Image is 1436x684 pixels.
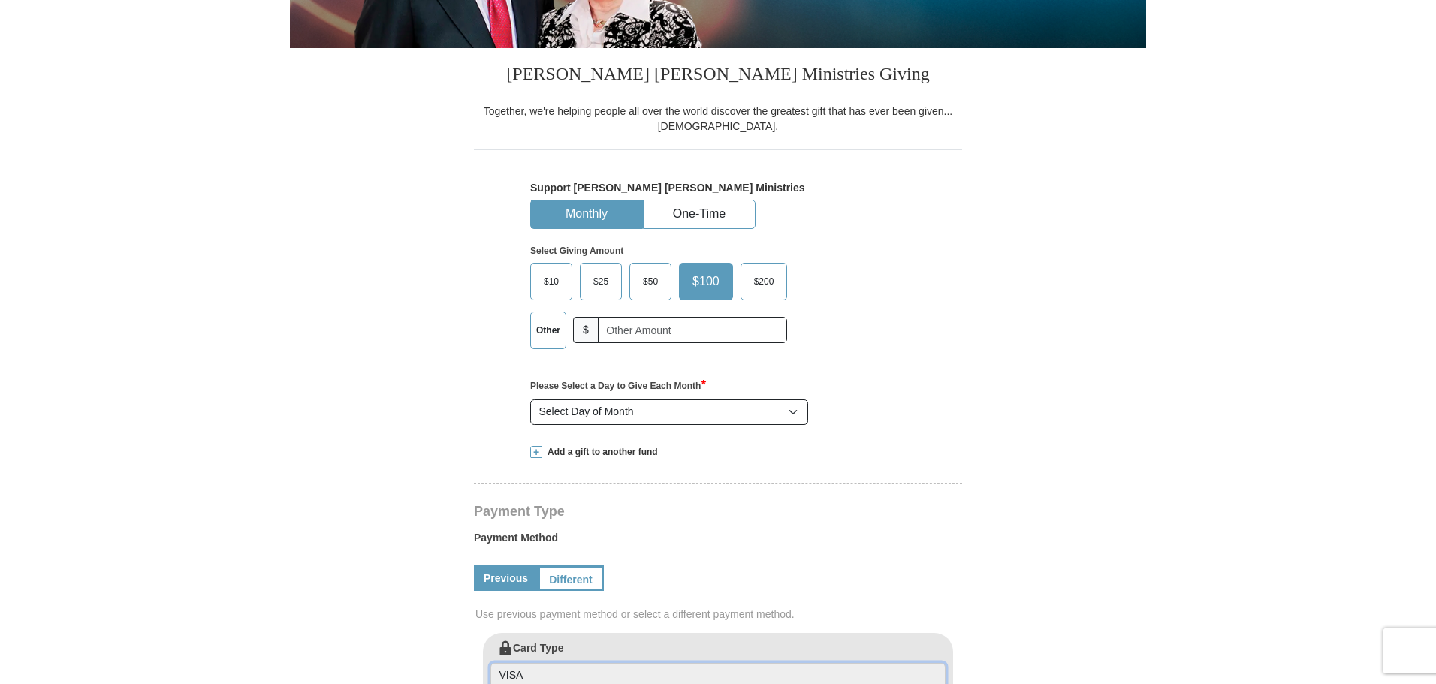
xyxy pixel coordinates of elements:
[530,182,906,194] h5: Support [PERSON_NAME] [PERSON_NAME] Ministries
[474,565,538,591] a: Previous
[474,530,962,553] label: Payment Method
[644,200,755,228] button: One-Time
[474,104,962,134] div: Together, we're helping people all over the world discover the greatest gift that has ever been g...
[542,446,658,459] span: Add a gift to another fund
[474,505,962,517] h4: Payment Type
[598,317,788,343] input: Other Amount
[685,270,727,293] span: $100
[635,270,665,293] span: $50
[475,607,964,622] span: Use previous payment method or select a different payment method.
[530,246,623,256] strong: Select Giving Amount
[531,312,566,348] label: Other
[538,565,604,591] a: Different
[474,48,962,104] h3: [PERSON_NAME] [PERSON_NAME] Ministries Giving
[530,381,706,391] strong: Please Select a Day to Give Each Month
[573,317,599,343] span: $
[586,270,616,293] span: $25
[531,200,642,228] button: Monthly
[747,270,782,293] span: $200
[536,270,566,293] span: $10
